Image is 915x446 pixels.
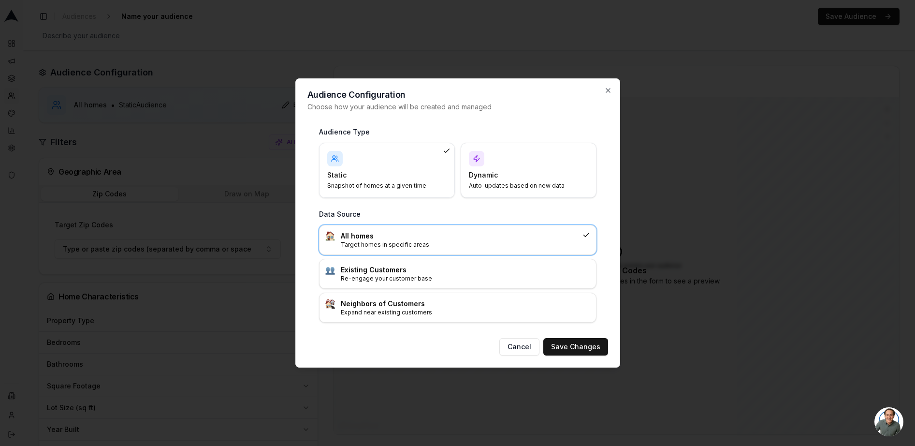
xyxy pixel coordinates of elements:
[341,231,579,241] h3: All homes
[469,182,577,190] p: Auto-updates based on new data
[319,143,455,198] div: StaticSnapshot of homes at a given time
[341,299,590,309] h3: Neighbors of Customers
[341,241,579,249] p: Target homes in specific areas
[469,170,577,180] h4: Dynamic
[543,338,608,356] button: Save Changes
[499,338,539,356] button: Cancel
[327,170,435,180] h4: Static
[325,231,335,241] img: :house:
[307,102,608,112] p: Choose how your audience will be created and managed
[325,299,335,309] img: :house_buildings:
[341,309,590,316] p: Expand near existing customers
[307,90,608,99] h2: Audience Configuration
[319,225,596,255] div: :house:All homesTarget homes in specific areas
[325,265,335,275] img: :busts_in_silhouette:
[341,265,590,275] h3: Existing Customers
[341,275,590,282] p: Re-engage your customer base
[319,209,596,219] h3: Data Source
[319,259,596,289] div: :busts_in_silhouette:Existing CustomersRe-engage your customer base
[319,293,596,323] div: :house_buildings:Neighbors of CustomersExpand near existing customers
[319,127,596,137] h3: Audience Type
[327,182,435,190] p: Snapshot of homes at a given time
[461,143,596,198] div: DynamicAuto-updates based on new data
